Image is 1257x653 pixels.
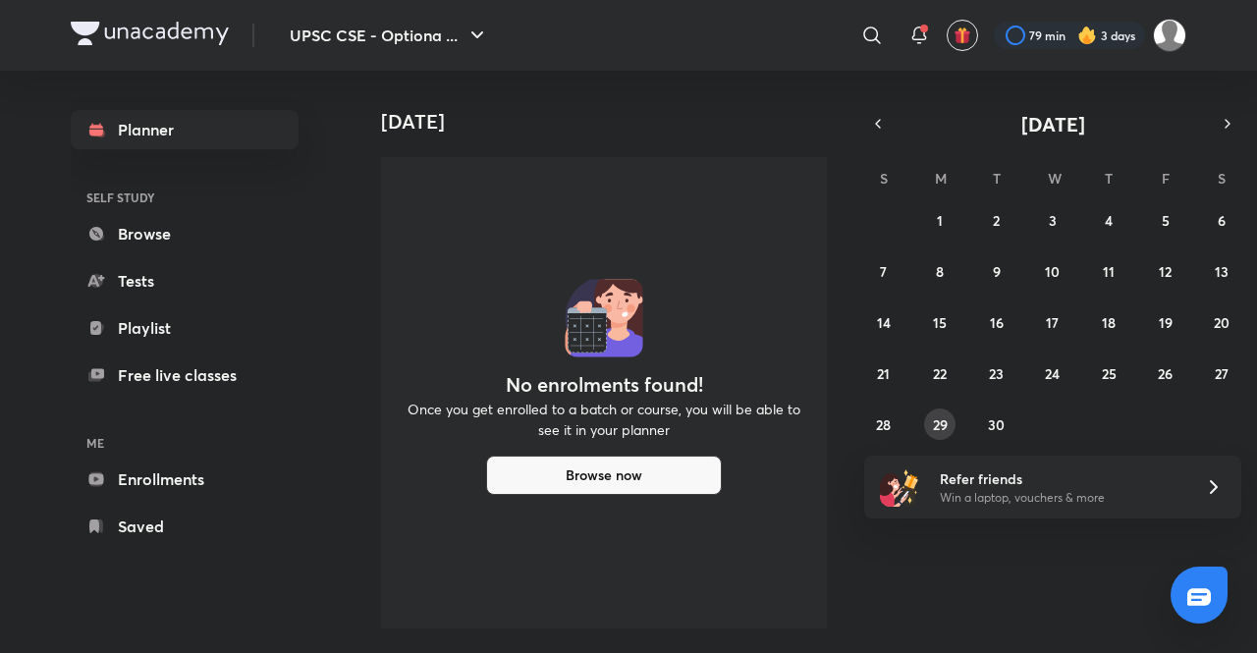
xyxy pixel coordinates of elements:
button: September 24, 2025 [1037,357,1068,389]
button: September 8, 2025 [924,255,956,287]
button: September 30, 2025 [981,408,1012,440]
abbr: Tuesday [993,169,1001,188]
button: September 15, 2025 [924,306,956,338]
abbr: September 25, 2025 [1102,364,1117,383]
abbr: September 18, 2025 [1102,313,1116,332]
h4: [DATE] [381,110,843,134]
abbr: September 14, 2025 [877,313,891,332]
abbr: September 3, 2025 [1049,211,1057,230]
button: September 29, 2025 [924,408,956,440]
button: September 26, 2025 [1150,357,1181,389]
abbr: September 21, 2025 [877,364,890,383]
abbr: September 28, 2025 [876,415,891,434]
button: September 25, 2025 [1093,357,1124,389]
img: kuldeep Ahir [1153,19,1186,52]
a: Browse [71,214,299,253]
img: avatar [954,27,971,44]
button: September 20, 2025 [1206,306,1237,338]
abbr: September 30, 2025 [988,415,1005,434]
button: September 19, 2025 [1150,306,1181,338]
abbr: September 6, 2025 [1218,211,1226,230]
abbr: September 29, 2025 [933,415,948,434]
button: September 7, 2025 [868,255,900,287]
span: [DATE] [1021,111,1085,137]
button: September 13, 2025 [1206,255,1237,287]
p: Win a laptop, vouchers & more [940,489,1181,507]
abbr: September 15, 2025 [933,313,947,332]
button: September 14, 2025 [868,306,900,338]
p: Once you get enrolled to a batch or course, you will be able to see it in your planner [405,399,803,440]
button: September 27, 2025 [1206,357,1237,389]
button: September 23, 2025 [981,357,1012,389]
h6: Refer friends [940,468,1181,489]
button: September 2, 2025 [981,204,1012,236]
button: September 5, 2025 [1150,204,1181,236]
button: September 12, 2025 [1150,255,1181,287]
abbr: Friday [1162,169,1170,188]
a: Enrollments [71,460,299,499]
abbr: Sunday [880,169,888,188]
abbr: September 2, 2025 [993,211,1000,230]
button: UPSC CSE - Optiona ... [278,16,501,55]
abbr: September 7, 2025 [880,262,887,281]
img: No events [565,279,643,357]
button: September 9, 2025 [981,255,1012,287]
img: streak [1077,26,1097,45]
a: Company Logo [71,22,229,50]
h4: No enrolments found! [506,373,703,397]
abbr: September 26, 2025 [1158,364,1173,383]
button: Browse now [486,456,722,495]
abbr: September 23, 2025 [989,364,1004,383]
abbr: September 20, 2025 [1214,313,1230,332]
abbr: September 16, 2025 [990,313,1004,332]
abbr: September 17, 2025 [1046,313,1059,332]
button: avatar [947,20,978,51]
abbr: Monday [935,169,947,188]
button: September 16, 2025 [981,306,1012,338]
img: referral [880,467,919,507]
abbr: September 9, 2025 [993,262,1001,281]
button: September 3, 2025 [1037,204,1068,236]
abbr: Thursday [1105,169,1113,188]
button: September 18, 2025 [1093,306,1124,338]
button: September 22, 2025 [924,357,956,389]
button: September 6, 2025 [1206,204,1237,236]
abbr: September 4, 2025 [1105,211,1113,230]
abbr: September 11, 2025 [1103,262,1115,281]
abbr: September 19, 2025 [1159,313,1173,332]
abbr: September 27, 2025 [1215,364,1229,383]
a: Tests [71,261,299,300]
button: September 4, 2025 [1093,204,1124,236]
a: Planner [71,110,299,149]
a: Playlist [71,308,299,348]
abbr: September 1, 2025 [937,211,943,230]
abbr: September 5, 2025 [1162,211,1170,230]
h6: SELF STUDY [71,181,299,214]
abbr: September 8, 2025 [936,262,944,281]
img: Company Logo [71,22,229,45]
button: September 21, 2025 [868,357,900,389]
h6: ME [71,426,299,460]
button: September 1, 2025 [924,204,956,236]
a: Saved [71,507,299,546]
button: September 11, 2025 [1093,255,1124,287]
abbr: Wednesday [1048,169,1062,188]
a: Free live classes [71,355,299,395]
abbr: Saturday [1218,169,1226,188]
button: September 10, 2025 [1037,255,1068,287]
button: [DATE] [892,110,1214,137]
button: September 28, 2025 [868,408,900,440]
abbr: September 10, 2025 [1045,262,1060,281]
abbr: September 22, 2025 [933,364,947,383]
button: September 17, 2025 [1037,306,1068,338]
abbr: September 24, 2025 [1045,364,1060,383]
abbr: September 13, 2025 [1215,262,1229,281]
abbr: September 12, 2025 [1159,262,1172,281]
